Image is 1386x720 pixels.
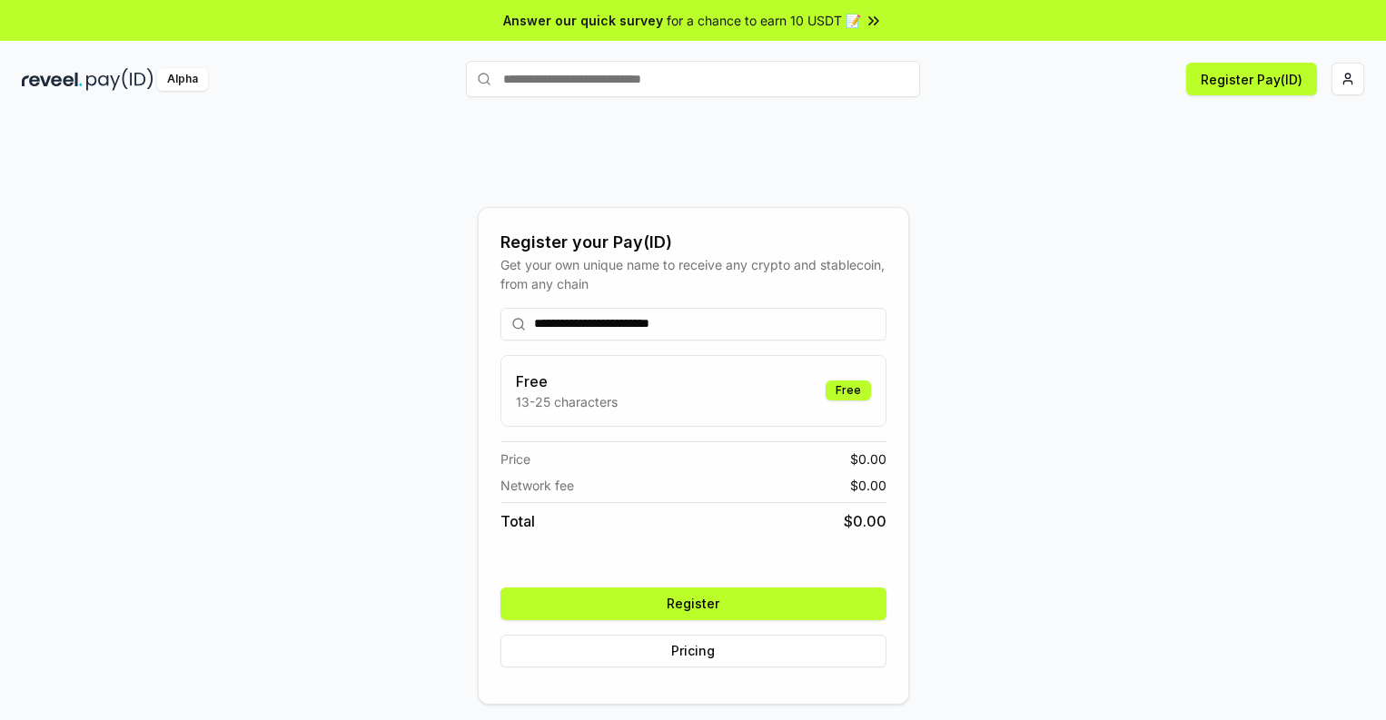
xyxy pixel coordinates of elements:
[667,11,861,30] span: for a chance to earn 10 USDT 📝
[503,11,663,30] span: Answer our quick survey
[850,476,886,495] span: $ 0.00
[516,370,618,392] h3: Free
[516,392,618,411] p: 13-25 characters
[500,449,530,468] span: Price
[826,380,871,400] div: Free
[500,510,535,532] span: Total
[850,449,886,468] span: $ 0.00
[500,587,886,620] button: Register
[500,476,574,495] span: Network fee
[844,510,886,532] span: $ 0.00
[157,68,208,91] div: Alpha
[1186,63,1317,95] button: Register Pay(ID)
[500,255,886,293] div: Get your own unique name to receive any crypto and stablecoin, from any chain
[500,230,886,255] div: Register your Pay(ID)
[22,68,83,91] img: reveel_dark
[500,635,886,667] button: Pricing
[86,68,153,91] img: pay_id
